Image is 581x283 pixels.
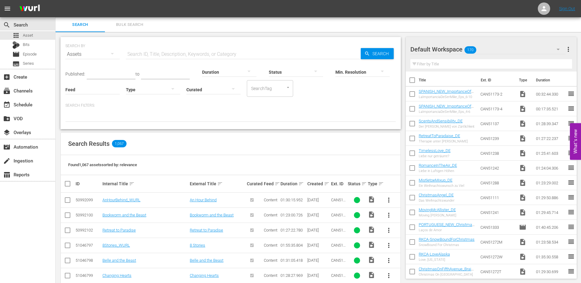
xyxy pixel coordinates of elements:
[419,72,477,89] th: Title
[567,164,575,171] span: reorder
[331,273,346,282] span: CAN51152
[419,119,463,123] a: ScentsAndSensibility_DE
[519,164,526,172] span: Video
[419,104,474,113] a: SPANISH_NEW_ImportanceOfBeingMike_Eps_4-6
[264,273,277,278] span: Content
[65,46,120,63] div: Assets
[419,125,475,129] div: Der [PERSON_NAME] von Zärtlichkeit
[307,228,329,232] div: [DATE]
[419,154,450,158] div: Liebe nur geträumt?
[519,194,526,201] span: Video
[419,89,474,98] a: SPANISH_NEW_ImportanceOfBeingMike_Eps_6-10
[478,161,517,175] td: CAN51242
[478,101,517,116] td: CAN51173-4
[109,21,151,28] span: Bulk Search
[307,198,329,202] div: [DATE]
[370,48,394,59] span: Search
[59,21,101,28] span: Search
[361,48,394,59] button: Search
[419,213,456,217] div: Moving [PERSON_NAME]
[419,95,475,99] div: LaImportanciaDeSerMike_Eps_6-10
[368,180,380,187] div: Type
[565,42,572,57] button: more_vert
[519,120,526,127] span: Video
[331,181,346,186] div: Ext. ID
[565,46,572,53] span: more_vert
[368,226,375,233] span: Video
[307,258,329,263] div: [DATE]
[3,87,10,95] span: Channels
[368,196,375,203] span: Video
[361,181,367,187] span: sort
[419,133,460,138] a: RetreatToParadaise_DE
[465,43,476,56] span: 170
[478,87,517,101] td: CAN51173-2
[533,190,567,205] td: 01:29:50.886
[478,220,517,235] td: CAN51333
[419,228,475,232] div: Laços de Amor
[264,243,277,248] span: Content
[12,41,20,49] div: Bits
[264,180,279,187] div: Feed
[381,208,396,223] button: more_vert
[12,32,20,39] span: Asset
[280,180,305,187] div: Duration
[567,268,575,275] span: reorder
[385,242,392,249] span: more_vert
[112,140,127,147] span: 1,067
[307,180,329,187] div: Created
[298,181,304,187] span: sort
[419,178,452,183] a: MistletoeMixup_DE
[533,249,567,264] td: 01:35:30.558
[478,190,517,205] td: CAN51111
[280,228,305,232] div: 01:27:22.780
[3,21,10,29] span: Search
[3,129,10,136] span: Overlays
[23,32,33,39] span: Asset
[76,213,101,217] div: 50992100
[385,272,392,279] span: more_vert
[567,120,575,127] span: reorder
[280,258,305,263] div: 01:31:05.418
[478,249,517,264] td: CAN51272W
[368,241,375,248] span: Video
[285,84,291,90] button: Open
[533,220,567,235] td: 01:40:45.206
[3,157,10,165] span: Ingestion
[331,198,346,207] span: CAN51192
[264,258,277,263] span: Content
[264,228,277,232] span: Content
[419,169,457,173] div: Liebe in Luftigen Höhen
[567,149,575,157] span: reorder
[190,180,245,187] div: External Title
[381,223,396,238] button: more_vert
[368,211,375,218] span: Video
[76,258,101,263] div: 51046798
[519,209,526,216] span: Video
[129,181,135,187] span: sort
[76,243,101,248] div: 51046797
[419,184,464,188] div: Ein Weihnachtswunsch zu Viel
[478,205,517,220] td: CAN51241
[381,193,396,207] button: more_vert
[368,271,375,279] span: Video
[519,150,526,157] span: Video
[76,228,101,232] div: 50992102
[264,213,277,217] span: Content
[275,181,280,187] span: sort
[3,143,10,151] span: Automation
[419,243,475,247] div: SnowBound For Christmas
[419,193,454,197] a: ChristmasAngel_DE
[190,198,217,202] a: An Hour Behind
[3,101,10,109] span: Schedule
[15,2,44,16] img: ans4CAIJ8jUAAAAAAAAAAAAAAAAAAAAAAAAgQb4GAAAAAAAAAAAAAAAAAAAAAAAAJMjXAAAAAAAAAAAAAAAAAAAAAAAAgAT5G...
[190,258,223,263] a: Belle and the Beast
[280,243,305,248] div: 01:55:35.804
[419,199,454,203] div: Das Weihnachtswunder
[381,253,396,268] button: more_vert
[190,213,234,217] a: Bookworm and the Beast
[533,175,567,190] td: 01:23:29.002
[135,72,139,76] span: to
[348,180,366,187] div: Status
[23,60,34,67] span: Series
